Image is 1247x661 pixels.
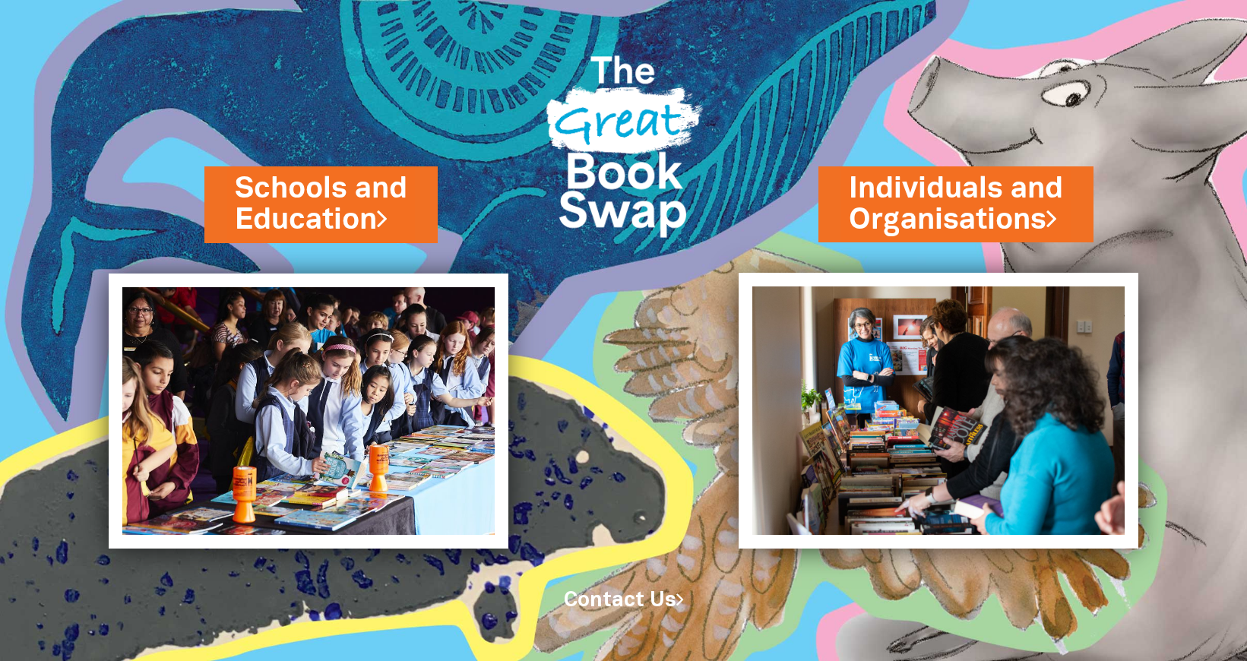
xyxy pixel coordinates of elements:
img: Great Bookswap logo [531,18,717,264]
img: Schools and Education [109,274,508,549]
a: Schools andEducation [235,169,407,240]
img: Individuals and Organisations [739,273,1138,549]
a: Contact Us [564,591,684,610]
a: Individuals andOrganisations [849,169,1063,240]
